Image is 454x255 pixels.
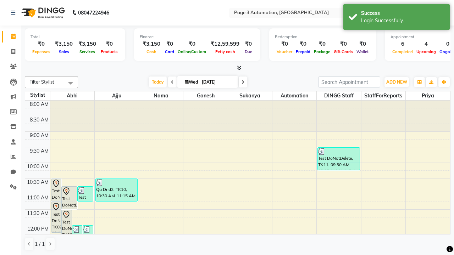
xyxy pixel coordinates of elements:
span: Completed [391,49,415,54]
div: Test DoNotDelete, TK09, 11:30 AM-12:30 PM, Hair Cut-Women [62,210,72,240]
span: Gift Cards [332,49,355,54]
span: Nama [139,91,183,100]
span: Abhi [50,91,94,100]
div: Total [31,34,120,40]
div: Test DoNotDelete, TK14, 12:00 PM-12:45 PM, Hair Cut-Men [83,226,93,248]
span: Products [99,49,120,54]
span: Filter Stylist [29,79,54,85]
div: Test DoNotDelete, TK08, 10:45 AM-11:30 AM, Hair Cut-Men [62,187,77,209]
span: Cash [145,49,158,54]
span: Today [149,76,167,87]
div: ₹0 [294,40,312,48]
div: ₹0 [312,40,332,48]
div: 11:30 AM [26,210,50,217]
span: Online/Custom [176,49,208,54]
div: ₹0 [242,40,255,48]
div: ₹3,150 [140,40,163,48]
div: Finance [140,34,255,40]
span: Ajju [95,91,139,100]
span: Services [78,49,97,54]
div: Qa Dnd2, TK10, 10:30 AM-11:15 AM, Hair Cut-Men [96,179,137,201]
div: 8:00 AM [28,101,50,108]
div: Test DoNotDelete, TK12, 10:45 AM-11:15 AM, Hair Cut By Expert-Men [78,187,93,201]
div: 10:30 AM [26,178,50,186]
span: Wallet [355,49,370,54]
span: Priya [406,91,450,100]
div: ₹0 [332,40,355,48]
div: 4 [415,40,438,48]
div: ₹0 [163,40,176,48]
div: ₹12,59,599 [208,40,242,48]
div: Test DoNotDelete, TK07, 11:15 AM-12:15 PM, Hair Cut-Women [51,202,61,232]
span: Sukanya [228,91,272,100]
span: Prepaid [294,49,312,54]
span: Expenses [31,49,52,54]
div: 12:00 PM [26,225,50,233]
div: 10:00 AM [26,163,50,170]
div: Success [361,10,444,17]
div: ₹0 [99,40,120,48]
span: Petty cash [214,49,237,54]
div: ₹0 [31,40,52,48]
div: Redemption [275,34,370,40]
b: 08047224946 [78,3,109,23]
span: ADD NEW [386,79,407,85]
span: 1 / 1 [35,240,45,248]
div: Login Successfully. [361,17,444,24]
div: ₹3,150 [76,40,99,48]
div: ₹0 [355,40,370,48]
span: Voucher [275,49,294,54]
button: ADD NEW [384,77,409,87]
span: Due [243,49,254,54]
div: Stylist [25,91,50,99]
div: 9:00 AM [28,132,50,139]
input: Search Appointment [318,76,380,87]
span: Automation [272,91,316,100]
span: Package [312,49,332,54]
span: DINGG Staff [317,91,361,100]
div: 8:30 AM [28,116,50,124]
span: Ganesh [183,91,227,100]
div: 6 [391,40,415,48]
span: StaffForReports [361,91,405,100]
img: logo [18,3,67,23]
span: Sales [57,49,71,54]
span: Upcoming [415,49,438,54]
div: Test DoNotDelete, TK11, 09:30 AM-10:15 AM, Hair Cut-Men [318,148,359,170]
span: Card [163,49,176,54]
input: 2025-09-03 [200,77,235,87]
div: Test DoNotDelete, TK06, 10:30 AM-11:15 AM, Hair Cut-Men [51,179,61,201]
span: Wed [183,79,200,85]
div: 11:00 AM [26,194,50,202]
div: ₹0 [275,40,294,48]
div: ₹3,150 [52,40,76,48]
div: ₹0 [176,40,208,48]
div: 9:30 AM [28,147,50,155]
